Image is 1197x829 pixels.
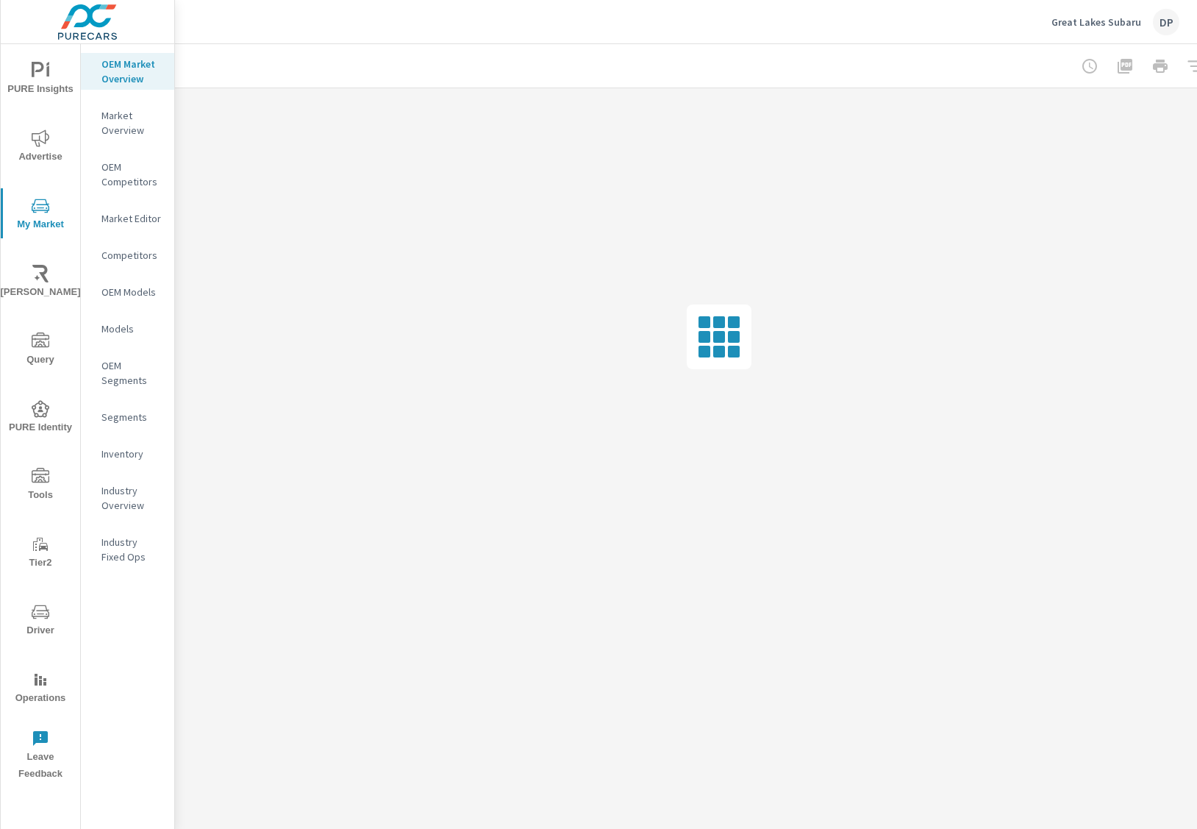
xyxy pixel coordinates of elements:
div: Competitors [81,244,174,266]
p: OEM Models [101,285,162,299]
div: Segments [81,406,174,428]
span: My Market [5,197,76,233]
p: Competitors [101,248,162,263]
span: Leave Feedback [5,730,76,783]
div: Models [81,318,174,340]
span: Advertise [5,129,76,166]
p: OEM Market Overview [101,57,162,86]
span: Tier2 [5,536,76,572]
p: Market Overview [101,108,162,138]
p: OEM Segments [101,358,162,388]
div: OEM Segments [81,355,174,391]
div: nav menu [1,44,80,789]
span: PURE Identity [5,400,76,436]
span: [PERSON_NAME] [5,265,76,301]
span: Driver [5,603,76,639]
p: Segments [101,410,162,424]
div: Market Editor [81,207,174,230]
span: Query [5,332,76,369]
p: OEM Competitors [101,160,162,189]
div: OEM Market Overview [81,53,174,90]
p: Inventory [101,446,162,461]
div: DP [1153,9,1179,35]
p: Industry Fixed Ops [101,535,162,564]
span: Operations [5,671,76,707]
p: Industry Overview [101,483,162,513]
p: Models [101,321,162,336]
p: Market Editor [101,211,162,226]
span: Tools [5,468,76,504]
p: Great Lakes Subaru [1051,15,1141,29]
div: Industry Fixed Ops [81,531,174,568]
div: OEM Models [81,281,174,303]
div: Inventory [81,443,174,465]
div: Market Overview [81,104,174,141]
div: OEM Competitors [81,156,174,193]
span: PURE Insights [5,62,76,98]
div: Industry Overview [81,480,174,516]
